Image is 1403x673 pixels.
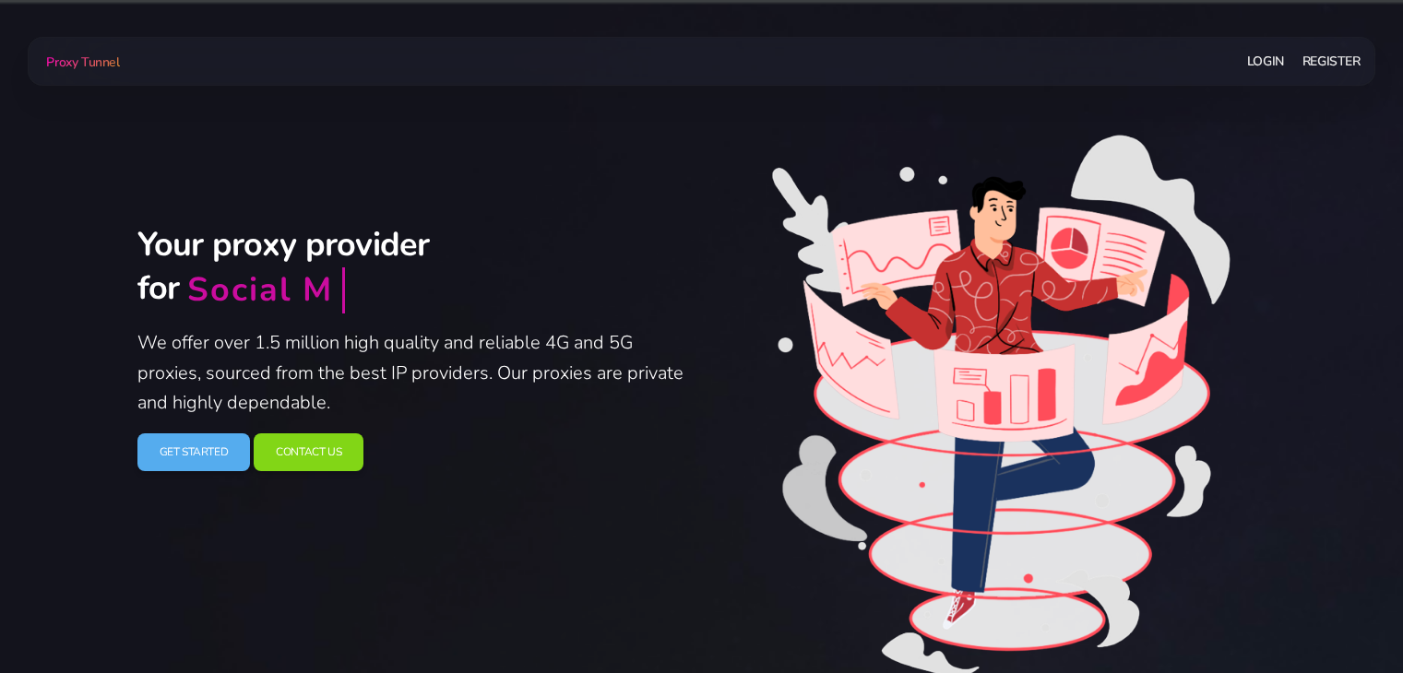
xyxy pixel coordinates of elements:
a: Register [1302,44,1361,78]
span: Proxy Tunnel [46,53,119,71]
p: We offer over 1.5 million high quality and reliable 4G and 5G proxies, sourced from the best IP p... [137,328,691,419]
a: Proxy Tunnel [42,47,119,77]
h2: Your proxy provider for [137,224,691,313]
div: Social M [187,269,333,313]
iframe: Webchat Widget [1131,372,1380,650]
a: Get Started [137,433,251,471]
a: Login [1247,44,1284,78]
a: Contact Us [254,433,363,471]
